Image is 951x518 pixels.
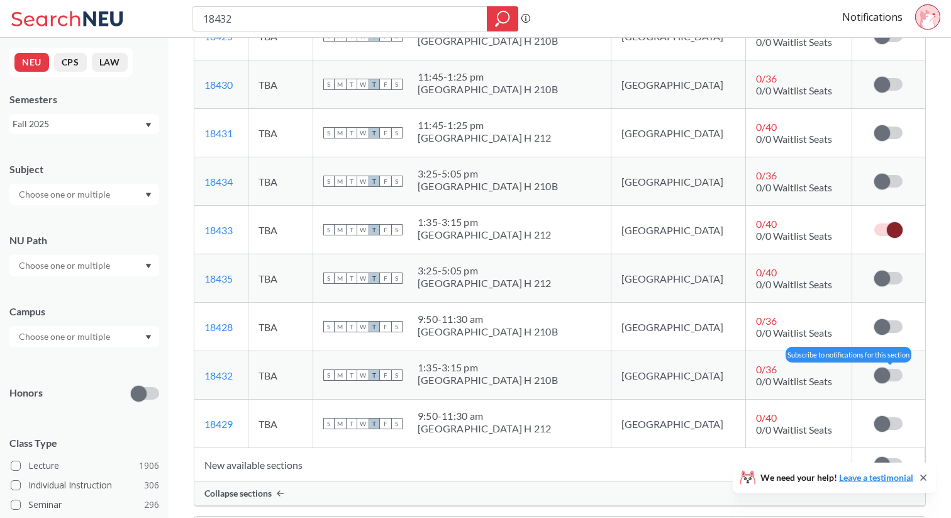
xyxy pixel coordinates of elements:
[369,369,380,381] span: T
[357,224,369,235] span: W
[760,473,913,482] span: We need your help!
[418,410,552,422] div: 9:50 - 11:30 am
[756,72,777,84] span: 0 / 36
[611,254,745,303] td: [GEOGRAPHIC_DATA]
[248,206,313,254] td: TBA
[380,224,391,235] span: F
[756,278,832,290] span: 0/0 Waitlist Seats
[335,224,346,235] span: M
[756,424,832,436] span: 0/0 Waitlist Seats
[14,53,49,72] button: NEU
[323,224,335,235] span: S
[357,79,369,90] span: W
[204,127,233,139] a: 18431
[357,273,369,284] span: W
[202,8,478,30] input: Class, professor, course number, "phrase"
[756,412,777,424] span: 0 / 40
[54,53,87,72] button: CPS
[756,363,777,375] span: 0 / 36
[9,234,159,247] div: NU Path
[323,127,335,138] span: S
[391,79,403,90] span: S
[418,70,558,83] div: 11:45 - 1:25 pm
[9,255,159,276] div: Dropdown arrow
[380,176,391,187] span: F
[418,228,552,241] div: [GEOGRAPHIC_DATA] H 212
[204,273,233,284] a: 18435
[611,400,745,448] td: [GEOGRAPHIC_DATA]
[418,35,558,47] div: [GEOGRAPHIC_DATA] H 210B
[611,351,745,400] td: [GEOGRAPHIC_DATA]
[418,167,558,180] div: 3:25 - 5:05 pm
[391,176,403,187] span: S
[9,184,159,205] div: Dropdown arrow
[9,386,43,400] p: Honors
[418,132,552,144] div: [GEOGRAPHIC_DATA] H 212
[194,448,852,481] td: New available sections
[756,375,832,387] span: 0/0 Waitlist Seats
[346,224,357,235] span: T
[357,127,369,138] span: W
[9,305,159,318] div: Campus
[369,273,380,284] span: T
[145,193,152,198] svg: Dropdown arrow
[357,176,369,187] span: W
[204,488,272,499] span: Collapse sections
[418,277,552,290] div: [GEOGRAPHIC_DATA] H 212
[9,93,159,106] div: Semesters
[204,30,233,42] a: 18425
[418,264,552,277] div: 3:25 - 5:05 pm
[11,477,159,493] label: Individual Instruction
[323,369,335,381] span: S
[380,369,391,381] span: F
[380,273,391,284] span: F
[346,369,357,381] span: T
[13,329,118,344] input: Choose one or multiple
[380,127,391,138] span: F
[756,218,777,230] span: 0 / 40
[756,181,832,193] span: 0/0 Waitlist Seats
[248,400,313,448] td: TBA
[204,418,233,430] a: 18429
[335,127,346,138] span: M
[611,60,745,109] td: [GEOGRAPHIC_DATA]
[335,321,346,332] span: M
[248,157,313,206] td: TBA
[335,418,346,429] span: M
[248,303,313,351] td: TBA
[369,127,380,138] span: T
[248,60,313,109] td: TBA
[756,169,777,181] span: 0 / 36
[346,79,357,90] span: T
[357,369,369,381] span: W
[9,114,159,134] div: Fall 2025Dropdown arrow
[323,321,335,332] span: S
[346,127,357,138] span: T
[839,472,913,483] a: Leave a testimonial
[13,187,118,202] input: Choose one or multiple
[495,10,510,28] svg: magnifying glass
[9,436,159,450] span: Class Type
[842,10,903,24] a: Notifications
[323,273,335,284] span: S
[335,79,346,90] span: M
[144,478,159,492] span: 306
[323,176,335,187] span: S
[756,36,832,48] span: 0/0 Waitlist Seats
[145,264,152,269] svg: Dropdown arrow
[369,418,380,429] span: T
[346,321,357,332] span: T
[391,273,403,284] span: S
[611,109,745,157] td: [GEOGRAPHIC_DATA]
[369,321,380,332] span: T
[204,224,233,236] a: 18433
[11,497,159,513] label: Seminar
[346,418,357,429] span: T
[369,79,380,90] span: T
[323,418,335,429] span: S
[418,422,552,435] div: [GEOGRAPHIC_DATA] H 212
[346,273,357,284] span: T
[611,157,745,206] td: [GEOGRAPHIC_DATA]
[391,321,403,332] span: S
[756,327,832,339] span: 0/0 Waitlist Seats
